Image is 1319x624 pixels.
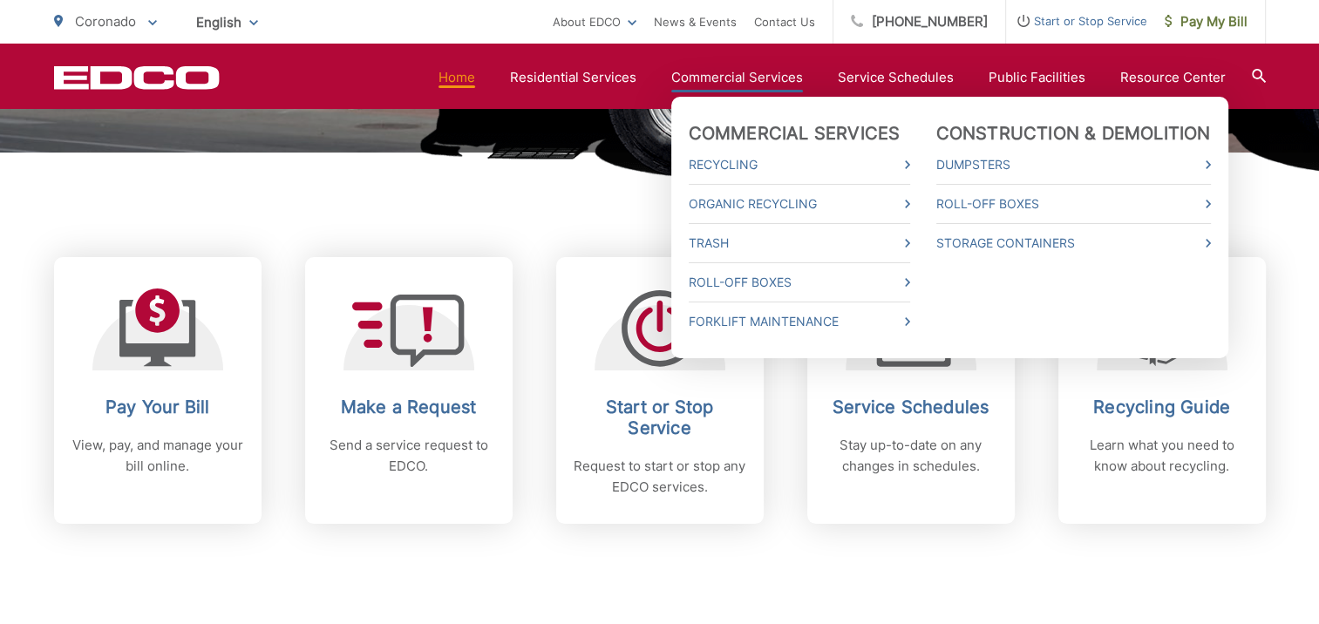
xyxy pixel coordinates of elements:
[510,67,636,88] a: Residential Services
[323,397,495,417] h2: Make a Request
[71,435,244,477] p: View, pay, and manage your bill online.
[183,7,271,37] span: English
[825,435,997,477] p: Stay up-to-date on any changes in schedules.
[689,233,910,254] a: Trash
[54,257,262,524] a: Pay Your Bill View, pay, and manage your bill online.
[936,233,1211,254] a: Storage Containers
[553,11,636,32] a: About EDCO
[936,123,1211,144] a: Construction & Demolition
[1076,435,1248,477] p: Learn what you need to know about recycling.
[825,397,997,417] h2: Service Schedules
[671,67,803,88] a: Commercial Services
[754,11,815,32] a: Contact Us
[574,456,746,498] p: Request to start or stop any EDCO services.
[689,311,910,332] a: Forklift Maintenance
[689,154,910,175] a: Recycling
[574,397,746,438] h2: Start or Stop Service
[1076,397,1248,417] h2: Recycling Guide
[689,123,901,144] a: Commercial Services
[838,67,954,88] a: Service Schedules
[936,154,1211,175] a: Dumpsters
[1058,257,1266,524] a: Recycling Guide Learn what you need to know about recycling.
[305,257,513,524] a: Make a Request Send a service request to EDCO.
[689,193,910,214] a: Organic Recycling
[689,272,910,293] a: Roll-Off Boxes
[439,67,475,88] a: Home
[654,11,737,32] a: News & Events
[936,193,1211,214] a: Roll-Off Boxes
[807,257,1015,524] a: Service Schedules Stay up-to-date on any changes in schedules.
[989,67,1085,88] a: Public Facilities
[71,397,244,417] h2: Pay Your Bill
[54,65,220,90] a: EDCD logo. Return to the homepage.
[1120,67,1226,88] a: Resource Center
[1165,11,1248,32] span: Pay My Bill
[323,435,495,477] p: Send a service request to EDCO.
[75,13,136,30] span: Coronado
